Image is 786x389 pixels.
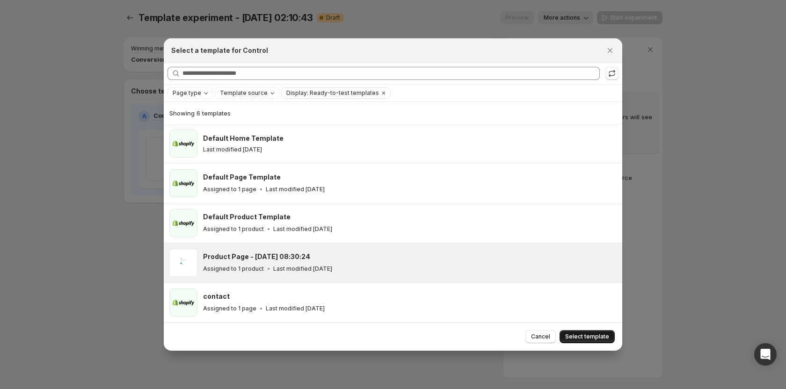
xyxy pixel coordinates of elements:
[203,134,284,143] h3: Default Home Template
[171,46,268,55] h2: Select a template for Control
[266,186,325,193] p: Last modified [DATE]
[531,333,550,340] span: Cancel
[169,130,197,158] img: Default Home Template
[273,225,332,233] p: Last modified [DATE]
[273,265,332,273] p: Last modified [DATE]
[203,225,264,233] p: Assigned to 1 product
[525,330,556,343] button: Cancel
[203,292,230,301] h3: contact
[220,89,268,97] span: Template source
[169,288,197,317] img: contact
[203,146,262,153] p: Last modified [DATE]
[604,44,617,57] button: Close
[754,343,777,366] div: Open Intercom Messenger
[203,173,281,182] h3: Default Page Template
[282,88,379,98] button: Display: Ready-to-test templates
[379,88,388,98] button: Clear
[203,265,264,273] p: Assigned to 1 product
[560,330,615,343] button: Select template
[203,186,256,193] p: Assigned to 1 page
[215,88,279,98] button: Template source
[169,109,231,117] span: Showing 6 templates
[203,212,291,222] h3: Default Product Template
[169,209,197,237] img: Default Product Template
[168,88,212,98] button: Page type
[173,89,201,97] span: Page type
[169,169,197,197] img: Default Page Template
[203,305,256,312] p: Assigned to 1 page
[203,252,310,261] h3: Product Page - [DATE] 08:30:24
[266,305,325,312] p: Last modified [DATE]
[565,333,609,340] span: Select template
[286,89,379,97] span: Display: Ready-to-test templates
